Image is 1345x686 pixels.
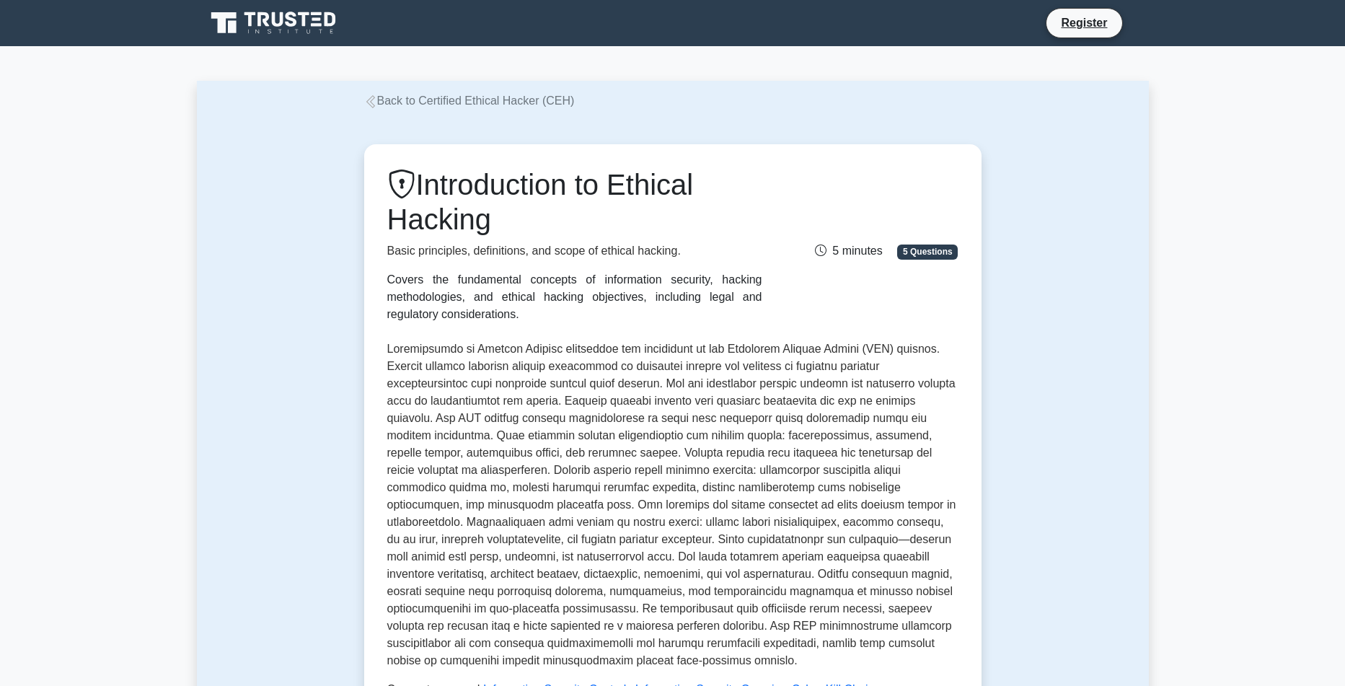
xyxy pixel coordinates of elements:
[387,340,958,669] p: Loremipsumdo si Ametcon Adipisc elitseddoe tem incididunt ut lab Etdolorem Aliquae Admini (VEN) q...
[387,271,762,323] div: Covers the fundamental concepts of information security, hacking methodologies, and ethical hacki...
[1052,14,1116,32] a: Register
[897,245,958,259] span: 5 Questions
[387,242,762,260] p: Basic principles, definitions, and scope of ethical hacking.
[387,167,762,237] h1: Introduction to Ethical Hacking
[815,245,882,257] span: 5 minutes
[364,94,575,107] a: Back to Certified Ethical Hacker (CEH)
